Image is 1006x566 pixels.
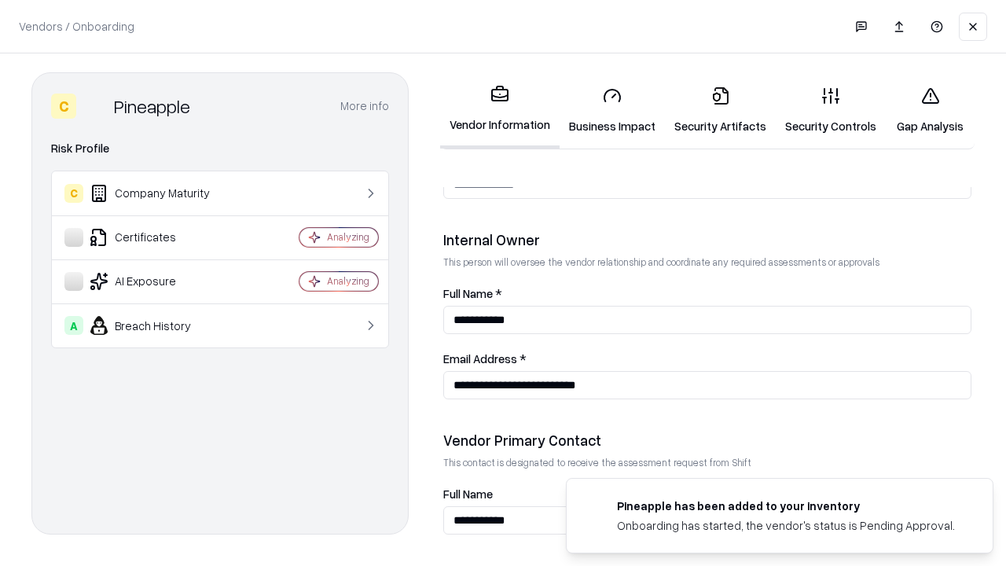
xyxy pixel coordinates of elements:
label: Full Name * [443,288,971,300]
img: pineappleenergy.com [586,498,604,516]
a: Business Impact [560,74,665,147]
p: This person will oversee the vendor relationship and coordinate any required assessments or appro... [443,255,971,269]
div: Company Maturity [64,184,252,203]
div: Risk Profile [51,139,389,158]
a: Security Controls [776,74,886,147]
p: This contact is designated to receive the assessment request from Shift [443,456,971,469]
label: Full Name [443,488,971,500]
div: A [64,316,83,335]
img: Pineapple [83,94,108,119]
div: Analyzing [327,230,369,244]
a: Gap Analysis [886,74,975,147]
button: More info [340,92,389,120]
div: Pineapple [114,94,190,119]
div: Pineapple has been added to your inventory [617,498,955,514]
p: Vendors / Onboarding [19,18,134,35]
div: Vendor Primary Contact [443,431,971,450]
a: Security Artifacts [665,74,776,147]
div: Certificates [64,228,252,247]
div: C [64,184,83,203]
div: Internal Owner [443,230,971,249]
a: Vendor Information [440,72,560,149]
div: AI Exposure [64,272,252,291]
label: Email Address * [443,353,971,365]
div: C [51,94,76,119]
div: Breach History [64,316,252,335]
div: Analyzing [327,274,369,288]
div: Onboarding has started, the vendor's status is Pending Approval. [617,517,955,534]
